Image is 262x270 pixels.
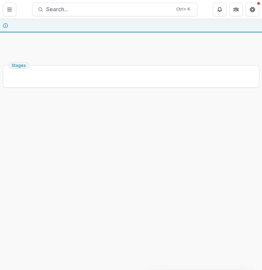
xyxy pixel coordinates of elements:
[3,3,16,16] button: Toggle Menu
[246,3,259,16] button: Get Help
[46,6,172,13] span: Search...
[175,5,192,13] div: Ctrl + K
[229,3,243,16] button: Partners
[32,3,197,16] button: Search...
[213,3,226,16] button: Notifications
[12,63,26,68] span: Stages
